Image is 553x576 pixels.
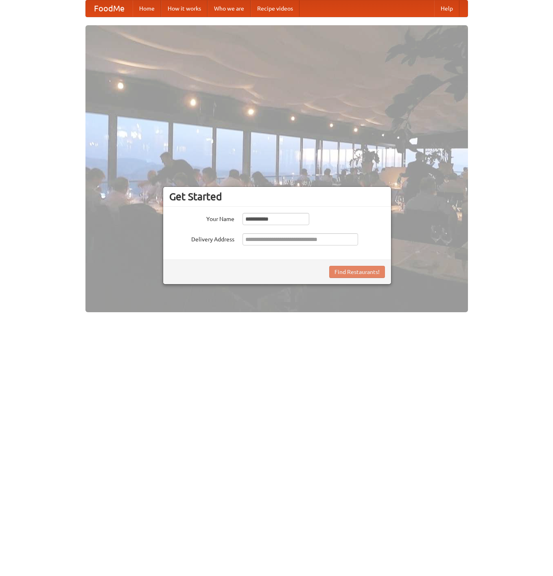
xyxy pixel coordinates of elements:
[169,191,385,203] h3: Get Started
[251,0,299,17] a: Recipe videos
[86,0,133,17] a: FoodMe
[169,233,234,243] label: Delivery Address
[169,213,234,223] label: Your Name
[133,0,161,17] a: Home
[161,0,208,17] a: How it works
[434,0,459,17] a: Help
[329,266,385,278] button: Find Restaurants!
[208,0,251,17] a: Who we are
